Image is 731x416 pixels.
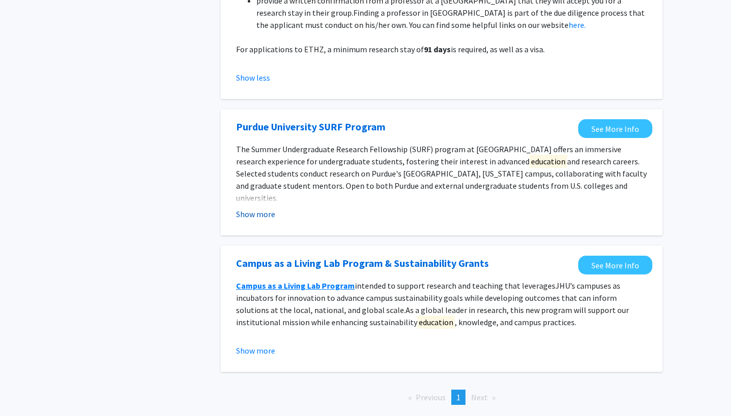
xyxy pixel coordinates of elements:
[256,8,645,30] span: Finding a professor in [GEOGRAPHIC_DATA] is part of the due diligence process that the applicant ...
[236,344,275,357] button: Show more
[456,392,460,402] span: 1
[236,119,385,134] a: Opens in a new tab
[236,281,620,315] span: JHU’s campuses as incubators for innovation to advance campus sustainability goals while developi...
[8,370,43,408] iframe: Chat
[236,281,355,291] a: Campus as a Living Lab Program
[236,43,647,55] p: For applications to ETHZ, a minimum research stay of is required, as well as a visa.
[471,392,488,402] span: Next
[355,281,555,291] span: intended to support research and teaching that leverages
[424,44,451,54] strong: 91 days
[236,280,647,328] p: As a global leader in research, this new program will support our institutional mission while enh...
[578,256,652,274] a: Opens in a new tab
[578,119,652,138] a: Opens in a new tab
[236,256,489,271] a: Opens in a new tab
[236,208,275,220] button: Show more
[236,143,647,204] p: The Summer Undergraduate Research Fellowship (SURF) program at [GEOGRAPHIC_DATA] offers an immers...
[221,390,662,405] ul: Pagination
[529,155,567,168] mark: education
[236,72,270,84] button: Show less
[569,20,586,30] a: here.
[416,392,446,402] span: Previous
[417,316,455,329] mark: education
